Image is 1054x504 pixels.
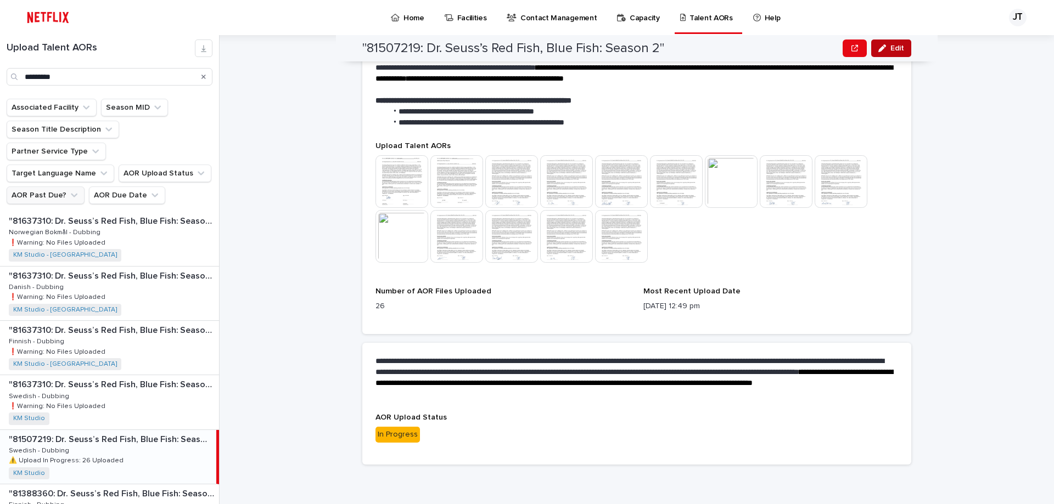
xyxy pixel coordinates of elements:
[7,42,195,54] h1: Upload Talent AORs
[871,39,911,57] button: Edit
[9,269,217,281] p: "81637310: Dr. Seuss’s Red Fish, Blue Fish: Season 3"
[119,165,211,182] button: AOR Upload Status
[22,7,74,29] img: ifQbXi3ZQGMSEF7WDB7W
[7,165,114,182] button: Target Language Name
[890,44,904,52] span: Edit
[375,427,420,443] div: In Progress
[9,226,103,236] p: Norwegian Bokmål - Dubbing
[9,237,108,247] p: ❗️Warning: No Files Uploaded
[13,306,117,314] a: KM Studio - [GEOGRAPHIC_DATA]
[13,469,45,477] a: KM Studio
[643,287,741,295] span: Most Recent Upload Date
[7,186,85,204] button: AOR Past Due?
[9,214,217,226] p: "81637310: Dr. Seuss’s Red Fish, Blue Fish: Season 3"
[9,400,108,410] p: ❗️Warning: No Files Uploaded
[9,455,126,465] p: ⚠️ Upload In Progress: 26 Uploaded
[9,291,108,301] p: ❗️Warning: No Files Uploaded
[9,432,214,445] p: "81507219: Dr. Seuss’s Red Fish, Blue Fish: Season 2"
[13,415,45,422] a: KM Studio
[9,336,66,346] p: Finnish - Dubbing
[9,323,217,336] p: "81637310: Dr. Seuss’s Red Fish, Blue Fish: Season 3"
[13,251,117,259] a: KM Studio - [GEOGRAPHIC_DATA]
[101,99,168,116] button: Season MID
[9,445,71,455] p: Swedish - Dubbing
[13,360,117,368] a: KM Studio - [GEOGRAPHIC_DATA]
[7,99,97,116] button: Associated Facility
[375,301,630,312] p: 26
[9,390,71,400] p: Swedish - Dubbing
[89,186,165,204] button: AOR Due Date
[362,41,664,56] h2: "81507219: Dr. Seuss’s Red Fish, Blue Fish: Season 2"
[9,486,217,499] p: "81388360: Dr. Seuss’s Red Fish, Blue Fish: Season 1"
[1009,9,1027,26] div: JT
[7,143,106,160] button: Partner Service Type
[9,346,108,356] p: ❗️Warning: No Files Uploaded
[9,377,217,390] p: "81637310: Dr. Seuss’s Red Fish, Blue Fish: Season 3"
[375,414,447,421] span: AOR Upload Status
[375,142,451,150] span: Upload Talent AORs
[7,121,119,138] button: Season Title Description
[643,301,898,312] p: [DATE] 12:49 pm
[9,281,66,291] p: Danish - Dubbing
[375,287,491,295] span: Number of AOR Files Uploaded
[7,68,212,86] input: Search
